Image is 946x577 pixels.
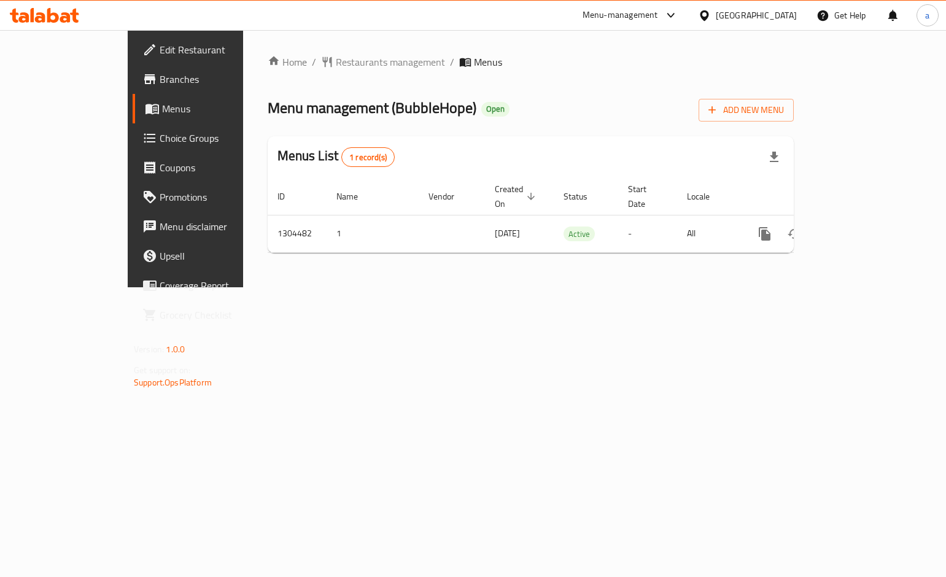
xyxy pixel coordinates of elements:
[133,182,285,212] a: Promotions
[583,8,658,23] div: Menu-management
[268,55,794,69] nav: breadcrumb
[336,189,374,204] span: Name
[628,182,662,211] span: Start Date
[133,64,285,94] a: Branches
[336,55,445,69] span: Restaurants management
[450,55,454,69] li: /
[268,178,878,253] table: enhanced table
[481,102,510,117] div: Open
[716,9,797,22] div: [GEOGRAPHIC_DATA]
[327,215,419,252] td: 1
[321,55,445,69] a: Restaurants management
[133,153,285,182] a: Coupons
[312,55,316,69] li: /
[268,55,307,69] a: Home
[134,362,190,378] span: Get support on:
[160,308,276,322] span: Grocery Checklist
[495,182,539,211] span: Created On
[133,212,285,241] a: Menu disclaimer
[160,42,276,57] span: Edit Restaurant
[162,101,276,116] span: Menus
[481,104,510,114] span: Open
[160,278,276,293] span: Coverage Report
[618,215,677,252] td: -
[759,142,789,172] div: Export file
[495,225,520,241] span: [DATE]
[677,215,740,252] td: All
[474,55,502,69] span: Menus
[740,178,878,215] th: Actions
[708,103,784,118] span: Add New Menu
[134,341,164,357] span: Version:
[160,131,276,145] span: Choice Groups
[428,189,470,204] span: Vendor
[268,94,476,122] span: Menu management ( BubbleHope )
[160,160,276,175] span: Coupons
[925,9,929,22] span: a
[268,215,327,252] td: 1304482
[160,219,276,234] span: Menu disclaimer
[166,341,185,357] span: 1.0.0
[133,94,285,123] a: Menus
[699,99,794,122] button: Add New Menu
[780,219,809,249] button: Change Status
[134,374,212,390] a: Support.OpsPlatform
[133,271,285,300] a: Coverage Report
[277,189,301,204] span: ID
[277,147,395,167] h2: Menus List
[160,249,276,263] span: Upsell
[750,219,780,249] button: more
[133,241,285,271] a: Upsell
[341,147,395,167] div: Total records count
[133,123,285,153] a: Choice Groups
[160,190,276,204] span: Promotions
[687,189,726,204] span: Locale
[564,189,603,204] span: Status
[564,227,595,241] span: Active
[133,300,285,330] a: Grocery Checklist
[342,152,394,163] span: 1 record(s)
[133,35,285,64] a: Edit Restaurant
[160,72,276,87] span: Branches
